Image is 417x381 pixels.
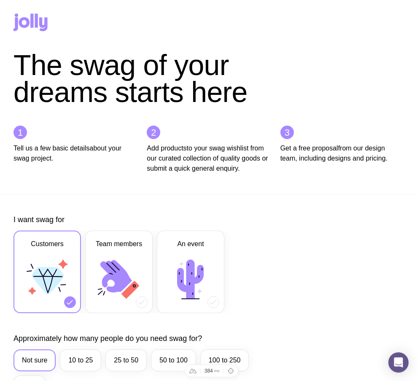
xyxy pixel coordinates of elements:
p: to your swag wishlist from our curated collection of quality goods or submit a quick general enqu... [147,143,270,174]
label: Not sure [13,349,56,371]
p: about your swag project. [13,143,137,164]
span: Customers [31,239,63,249]
label: 50 to 100 [151,349,196,371]
div: Open Intercom Messenger [388,352,409,373]
span: The swag of your dreams starts here [13,49,248,108]
span: Team members [96,239,142,249]
strong: Add products [147,145,186,152]
label: 100 to 250 [200,349,249,371]
p: from our design team, including designs and pricing. [280,143,404,164]
label: I want swag for [13,215,65,225]
strong: Tell us a few basic details [13,145,90,152]
strong: Get a free proposal [280,145,338,152]
label: 10 to 25 [60,349,101,371]
label: 25 to 50 [105,349,147,371]
span: An event [177,239,204,249]
label: Approximately how many people do you need swag for? [13,333,202,343]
